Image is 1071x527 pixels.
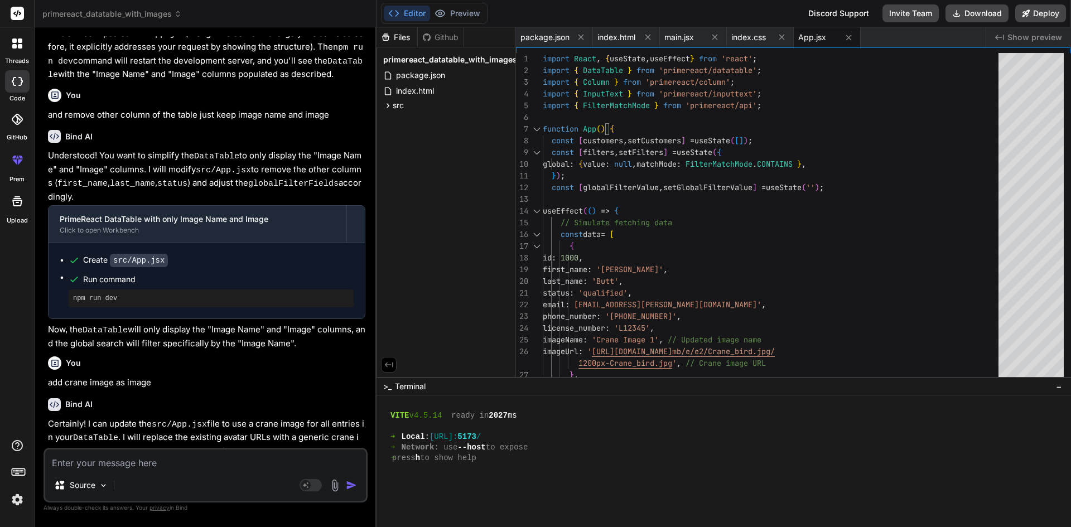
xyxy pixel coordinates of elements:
span: = [690,136,694,146]
span: email [543,299,565,310]
span: : [587,264,592,274]
code: npm run dev [48,43,363,66]
span: , [802,159,806,169]
span: Show preview [1007,32,1062,43]
p: add crane image as image [48,376,365,389]
div: PrimeReact DataTable with only Image Name and Image [60,214,335,225]
div: 23 [516,311,528,322]
span: , [650,323,654,333]
span: : [570,159,574,169]
code: src/App.jsx [130,30,185,39]
span: primereact_datatable_with_images [383,54,517,65]
pre: npm run dev [73,294,349,303]
span: imageName [543,335,583,345]
span: => [601,206,610,216]
span: { [570,241,574,251]
span: // Updated image name [668,335,761,345]
label: prem [9,175,25,184]
div: Github [418,32,464,43]
span: ➜ [390,432,392,442]
div: Discord Support [802,4,876,22]
span: global [543,159,570,169]
span: ; [819,182,824,192]
span: src [393,100,404,111]
span: const [552,136,574,146]
div: 2 [516,65,528,76]
span: ( [802,182,806,192]
span: [ [578,136,583,146]
div: 24 [516,322,528,334]
span: , [677,358,681,368]
button: Editor [384,6,430,21]
span: ➜ [390,442,392,453]
div: 27 [516,369,528,381]
span: from [636,65,654,75]
span: import [543,100,570,110]
span: to expose [486,442,528,453]
span: [ [610,229,614,239]
div: 26 [516,346,528,357]
span: imageUrl [543,346,578,356]
button: − [1054,378,1064,395]
span: 'react' [721,54,752,64]
p: Source [70,480,95,491]
span: : [583,276,587,286]
div: Click to collapse the range. [529,123,544,135]
span: Run command [83,274,354,285]
span: = [761,182,766,192]
span: [ [578,147,583,157]
span: ] [681,136,686,146]
span: 'L12345' [614,323,650,333]
span: ] [752,182,757,192]
span: filters [583,147,614,157]
span: 'Crane Image 1' [592,335,659,345]
span: index.html [395,84,435,98]
span: press [392,453,416,463]
span: ) [815,182,819,192]
div: 15 [516,217,528,229]
span: useState [610,54,645,64]
img: settings [8,490,27,509]
span: } [552,171,556,181]
div: 12 [516,182,528,194]
span: value [583,159,605,169]
span: useState [766,182,802,192]
span: React [574,54,596,64]
span: Local [402,432,425,442]
code: first_name [57,179,108,188]
span: ms [508,410,517,421]
p: Certainly! I can update the file to use a crane image for all entries in your . I will replace th... [48,418,365,459]
span: from [663,100,681,110]
span: ] [739,136,744,146]
div: Click to collapse the range. [529,205,544,217]
span: ; [757,65,761,75]
span: main.jsx [664,32,694,43]
label: threads [5,56,29,66]
code: globalFilterFields [248,179,339,188]
span: , [614,147,619,157]
span: setCustomers [628,136,681,146]
span: : [565,299,570,310]
span: − [1056,381,1062,392]
span: id [543,253,552,263]
span: >_ [383,381,392,392]
span: , [761,299,766,310]
span: , [623,136,628,146]
button: Preview [430,6,485,21]
span: : [583,335,587,345]
span: 'primereact/column' [645,77,730,87]
span: , [574,370,578,380]
span: [ [735,136,739,146]
span: : [605,323,610,333]
span: --host [457,442,485,453]
span: setGlobalFilterValue [663,182,752,192]
h6: Bind AI [65,399,93,410]
span: 'qualified' [578,288,628,298]
span: [URL]: [430,432,457,442]
span: ' [672,358,677,368]
span: useEffect [650,54,690,64]
span: [ [578,182,583,192]
span: : [425,432,430,442]
div: 19 [516,264,528,275]
div: 8 [516,135,528,147]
